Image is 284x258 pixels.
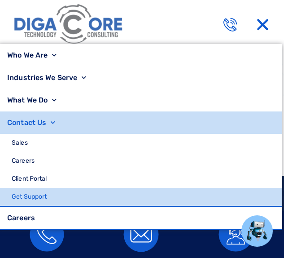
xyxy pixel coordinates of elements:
[28,216,66,254] img: call footer
[251,13,275,36] div: Menu Toggle
[122,215,160,254] img: email icon
[217,216,255,254] img: cyber security services icon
